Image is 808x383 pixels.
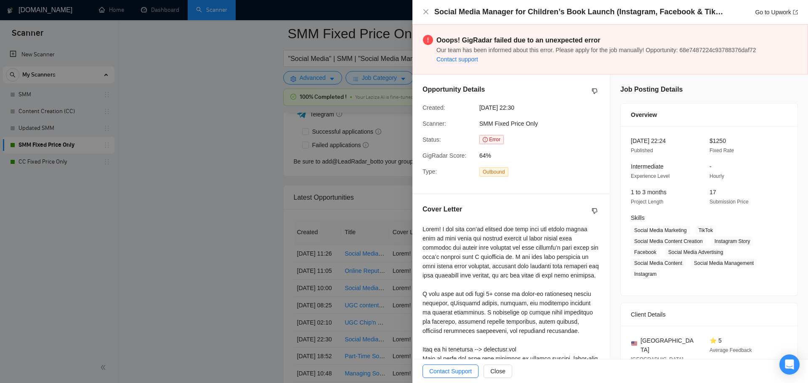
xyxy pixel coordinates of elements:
[631,248,660,257] span: Facebook
[710,347,752,353] span: Average Feedback
[631,341,637,346] img: 🇺🇸
[631,357,683,372] span: [GEOGRAPHIC_DATA] 10:30 PM
[710,137,726,144] span: $1250
[484,365,512,378] button: Close
[490,367,505,376] span: Close
[641,336,696,354] span: [GEOGRAPHIC_DATA]
[631,189,667,195] span: 1 to 3 months
[793,10,798,15] span: export
[710,189,716,195] span: 17
[479,135,504,144] span: Error
[423,120,446,127] span: Scanner:
[710,163,712,170] span: -
[479,103,606,112] span: [DATE] 22:30
[423,204,462,214] h5: Cover Letter
[631,303,787,326] div: Client Details
[631,269,660,279] span: Instagram
[755,9,798,16] a: Go to Upworkexport
[423,8,429,15] span: close
[423,136,441,143] span: Status:
[631,199,663,205] span: Project Length
[436,37,600,44] strong: Ooops! GigRadar failed due to an unexpected error
[423,8,429,16] button: Close
[711,237,754,246] span: Instagram Story
[631,173,670,179] span: Experience Level
[779,354,800,375] div: Open Intercom Messenger
[423,104,445,111] span: Created:
[620,85,683,95] h5: Job Posting Details
[710,199,749,205] span: Submission Price
[710,337,722,344] span: ⭐ 5
[423,85,485,95] h5: Opportunity Details
[631,237,706,246] span: Social Media Content Creation
[423,168,437,175] span: Type:
[631,214,645,221] span: Skills
[434,7,725,17] h4: Social Media Manager for Children’s Book Launch (Instagram, Facebook & TikTok)
[695,226,716,235] span: TikTok
[691,259,757,268] span: Social Media Management
[665,248,727,257] span: Social Media Advertising
[631,148,653,153] span: Published
[479,151,606,160] span: 64%
[423,35,433,45] span: exclamation-circle
[423,365,478,378] button: Contact Support
[631,259,686,268] span: Social Media Content
[483,137,488,142] span: exclamation-circle
[710,173,724,179] span: Hourly
[590,86,600,96] button: dislike
[436,47,756,53] span: Our team has been informed about this error. Please apply for the job manually! Opportunity: 68e7...
[631,163,664,170] span: Intermediate
[592,208,598,214] span: dislike
[479,120,538,127] span: SMM Fixed Price Only
[423,152,466,159] span: GigRadar Score:
[631,137,666,144] span: [DATE] 22:24
[631,226,690,235] span: Social Media Marketing
[592,88,598,95] span: dislike
[436,56,478,63] a: Contact support
[590,206,600,216] button: dislike
[710,148,734,153] span: Fixed Rate
[479,167,508,177] span: Outbound
[631,110,657,119] span: Overview
[429,367,472,376] span: Contact Support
